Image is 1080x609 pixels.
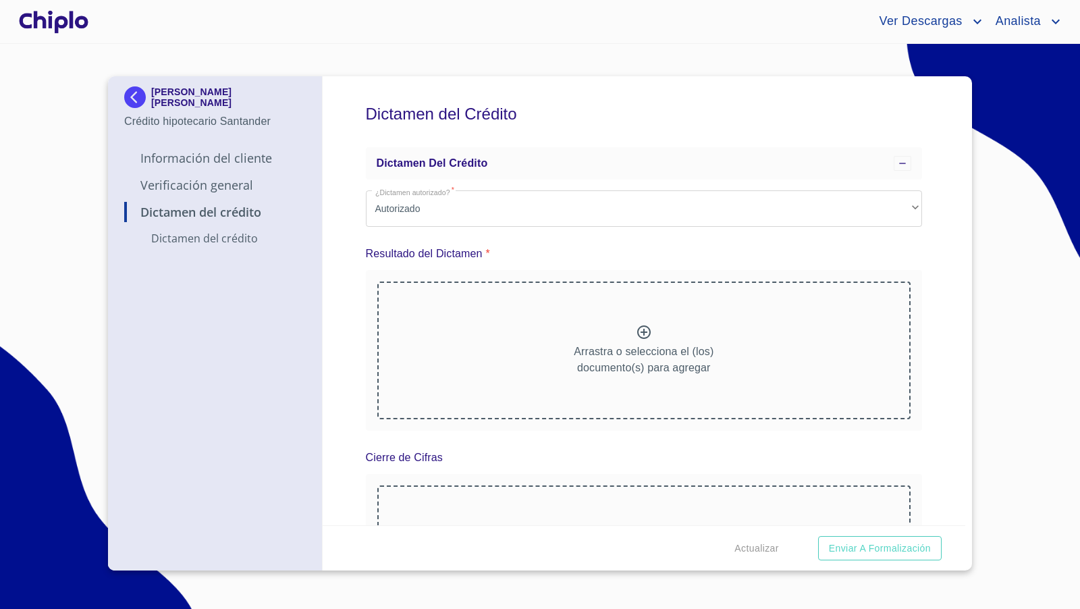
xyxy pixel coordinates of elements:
[124,150,306,166] p: Información del Cliente
[124,204,306,220] p: Dictamen del Crédito
[366,246,483,262] p: Resultado del Dictamen
[124,113,306,130] p: Crédito hipotecario Santander
[986,11,1048,32] span: Analista
[829,540,931,557] span: Enviar a Formalización
[818,536,942,561] button: Enviar a Formalización
[574,344,713,376] p: Arrastra o selecciona el (los) documento(s) para agregar
[366,450,443,466] p: Cierre de Cifras
[124,86,306,113] div: [PERSON_NAME] [PERSON_NAME]
[869,11,969,32] span: Ver Descargas
[124,231,306,246] p: Dictamen del crédito
[986,11,1064,32] button: account of current user
[124,86,151,108] img: Docupass spot blue
[869,11,985,32] button: account of current user
[734,540,778,557] span: Actualizar
[366,86,923,142] h5: Dictamen del Crédito
[366,190,923,227] div: Autorizado
[151,86,306,108] p: [PERSON_NAME] [PERSON_NAME]
[366,147,923,180] div: Dictamen del crédito
[124,177,306,193] p: Verificación General
[729,536,784,561] button: Actualizar
[377,157,488,169] span: Dictamen del crédito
